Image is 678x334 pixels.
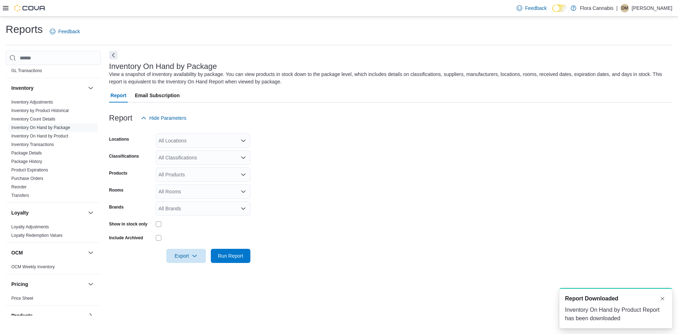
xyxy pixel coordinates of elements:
[109,153,139,159] label: Classifications
[111,88,126,102] span: Report
[11,249,23,256] h3: OCM
[109,51,118,59] button: Next
[109,62,217,71] h3: Inventory On Hand by Package
[87,311,95,320] button: Products
[565,306,667,323] div: Inventory On Hand by Product Report has been downloaded
[565,294,667,303] div: Notification
[11,184,26,189] a: Reorder
[11,264,55,270] span: OCM Weekly Inventory
[11,159,42,164] a: Package History
[11,224,49,230] span: Loyalty Adjustments
[11,295,33,301] span: Price Sheet
[11,312,33,319] h3: Products
[11,100,53,105] a: Inventory Adjustments
[218,252,243,259] span: Run Report
[11,296,33,301] a: Price Sheet
[87,209,95,217] button: Loyalty
[240,138,246,143] button: Open list of options
[109,170,127,176] label: Products
[149,115,186,122] span: Hide Parameters
[11,281,85,288] button: Pricing
[11,151,42,156] a: Package Details
[11,125,70,130] a: Inventory On Hand by Package
[11,184,26,190] span: Reorder
[11,167,48,173] span: Product Expirations
[14,5,46,12] img: Cova
[11,224,49,229] a: Loyalty Adjustments
[11,281,28,288] h3: Pricing
[109,187,124,193] label: Rooms
[87,248,95,257] button: OCM
[166,249,206,263] button: Export
[6,58,101,78] div: Finance
[11,249,85,256] button: OCM
[6,223,101,242] div: Loyalty
[11,134,68,139] a: Inventory On Hand by Product
[109,235,143,241] label: Include Archived
[109,204,124,210] label: Brands
[11,193,29,198] a: Transfers
[11,116,55,122] span: Inventory Count Details
[11,176,43,181] a: Purchase Orders
[138,111,189,125] button: Hide Parameters
[211,249,250,263] button: Run Report
[135,88,180,102] span: Email Subscription
[11,99,53,105] span: Inventory Adjustments
[552,5,567,12] input: Dark Mode
[658,294,667,303] button: Dismiss toast
[87,280,95,288] button: Pricing
[525,5,547,12] span: Feedback
[171,249,202,263] span: Export
[11,209,85,216] button: Loyalty
[240,172,246,177] button: Open list of options
[240,206,246,211] button: Open list of options
[11,68,42,74] span: GL Transactions
[6,294,101,305] div: Pricing
[109,114,132,122] h3: Report
[621,4,628,12] span: DM
[11,84,85,92] button: Inventory
[11,209,29,216] h3: Loyalty
[11,312,85,319] button: Products
[240,189,246,194] button: Open list of options
[11,233,63,238] a: Loyalty Redemption Values
[240,155,246,160] button: Open list of options
[514,1,549,15] a: Feedback
[616,4,618,12] p: |
[11,168,48,172] a: Product Expirations
[6,98,101,203] div: Inventory
[11,117,55,122] a: Inventory Count Details
[11,264,55,269] a: OCM Weekly Inventory
[11,68,42,73] a: GL Transactions
[6,22,43,36] h1: Reports
[109,71,669,86] div: View a snapshot of inventory availability by package. You can view products in stock down to the ...
[565,294,618,303] span: Report Downloaded
[11,142,54,147] a: Inventory Transactions
[109,136,129,142] label: Locations
[620,4,629,12] div: Delaney Matthews
[58,28,80,35] span: Feedback
[580,4,613,12] p: Flora Cannabis
[11,133,68,139] span: Inventory On Hand by Product
[6,263,101,274] div: OCM
[109,221,148,227] label: Show in stock only
[632,4,672,12] p: [PERSON_NAME]
[11,108,69,113] a: Inventory by Product Historical
[11,84,34,92] h3: Inventory
[47,24,83,39] a: Feedback
[87,84,95,92] button: Inventory
[11,150,42,156] span: Package Details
